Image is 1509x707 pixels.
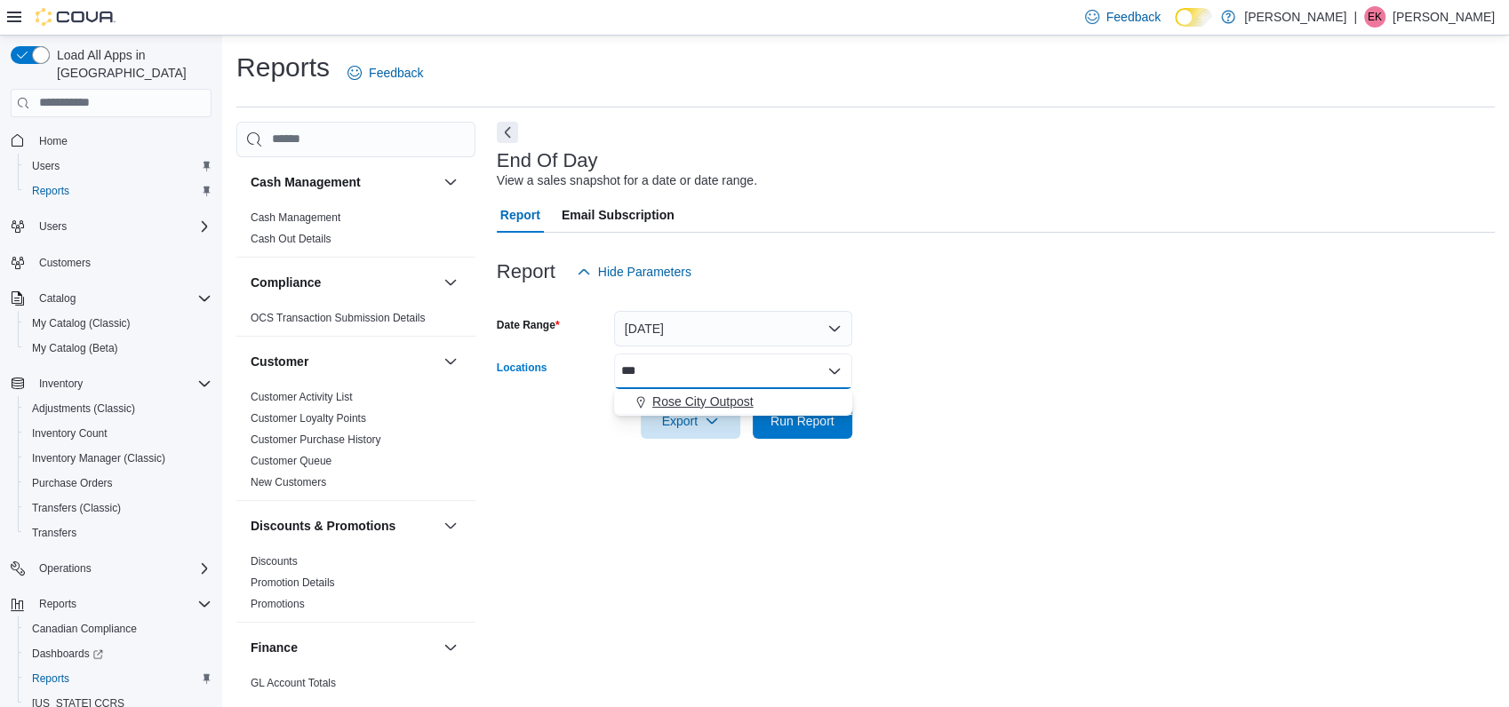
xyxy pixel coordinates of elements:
[440,171,461,193] button: Cash Management
[251,455,331,467] a: Customer Queue
[25,423,115,444] a: Inventory Count
[18,641,219,666] a: Dashboards
[440,637,461,658] button: Finance
[497,261,555,282] h3: Report
[32,401,135,416] span: Adjustments (Classic)
[18,446,219,471] button: Inventory Manager (Classic)
[32,593,84,615] button: Reports
[25,522,212,544] span: Transfers
[251,433,381,447] span: Customer Purchase History
[32,671,69,686] span: Reports
[32,476,113,490] span: Purchase Orders
[39,219,67,234] span: Users
[18,179,219,203] button: Reports
[251,576,335,589] a: Promotion Details
[39,134,68,148] span: Home
[652,393,754,410] span: Rose City Outpost
[32,501,121,515] span: Transfers (Classic)
[32,341,118,355] span: My Catalog (Beta)
[4,286,219,311] button: Catalog
[770,412,834,430] span: Run Report
[4,250,219,275] button: Customers
[25,423,212,444] span: Inventory Count
[340,55,430,91] a: Feedback
[25,497,128,519] a: Transfers (Classic)
[32,251,212,274] span: Customers
[236,207,475,257] div: Cash Management
[1393,6,1495,28] p: [PERSON_NAME]
[614,389,852,415] div: Choose from the following options
[36,8,116,26] img: Cova
[1364,6,1385,28] div: Emily Korody
[18,616,219,641] button: Canadian Compliance
[236,386,475,500] div: Customer
[4,556,219,581] button: Operations
[1175,27,1176,28] span: Dark Mode
[18,471,219,496] button: Purchase Orders
[25,668,76,689] a: Reports
[562,197,675,233] span: Email Subscription
[251,475,326,489] span: New Customers
[251,353,308,370] h3: Customer
[369,64,423,82] span: Feedback
[32,216,212,237] span: Users
[251,639,436,656] button: Finance
[25,497,212,519] span: Transfers (Classic)
[251,554,298,568] span: Discounts
[32,130,212,152] span: Home
[497,361,547,375] label: Locations
[236,307,475,336] div: Compliance
[25,180,212,202] span: Reports
[25,398,212,419] span: Adjustments (Classic)
[18,311,219,336] button: My Catalog (Classic)
[497,171,757,190] div: View a sales snapshot for a date or date range.
[32,288,83,309] button: Catalog
[4,592,219,616] button: Reports
[25,338,212,359] span: My Catalog (Beta)
[25,522,84,544] a: Transfers
[251,639,298,656] h3: Finance
[18,666,219,691] button: Reports
[4,214,219,239] button: Users
[25,473,120,494] a: Purchase Orders
[614,311,852,346] button: [DATE]
[251,274,436,291] button: Compliance
[32,526,76,540] span: Transfers
[32,252,98,274] a: Customers
[25,398,142,419] a: Adjustments (Classic)
[32,373,90,394] button: Inventory
[25,448,212,469] span: Inventory Manager (Classic)
[614,389,852,415] button: Rose City Outpost
[251,211,340,225] span: Cash Management
[39,561,92,576] span: Operations
[18,496,219,520] button: Transfers (Classic)
[598,263,691,281] span: Hide Parameters
[497,150,598,171] h3: End Of Day
[251,353,436,370] button: Customer
[18,336,219,361] button: My Catalog (Beta)
[641,403,740,439] button: Export
[251,597,305,611] span: Promotions
[753,403,852,439] button: Run Report
[251,311,426,325] span: OCS Transaction Submission Details
[651,403,730,439] span: Export
[1106,8,1161,26] span: Feedback
[827,364,842,378] button: Close list of options
[251,274,321,291] h3: Compliance
[32,426,108,441] span: Inventory Count
[32,558,99,579] button: Operations
[497,122,518,143] button: Next
[39,597,76,611] span: Reports
[32,288,212,309] span: Catalog
[1175,8,1212,27] input: Dark Mode
[4,371,219,396] button: Inventory
[251,411,366,425] span: Customer Loyalty Points
[251,173,436,191] button: Cash Management
[25,338,125,359] a: My Catalog (Beta)
[32,316,131,330] span: My Catalog (Classic)
[32,647,103,661] span: Dashboards
[32,373,212,394] span: Inventory
[251,676,336,690] span: GL Account Totals
[25,668,212,689] span: Reports
[251,232,331,246] span: Cash Out Details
